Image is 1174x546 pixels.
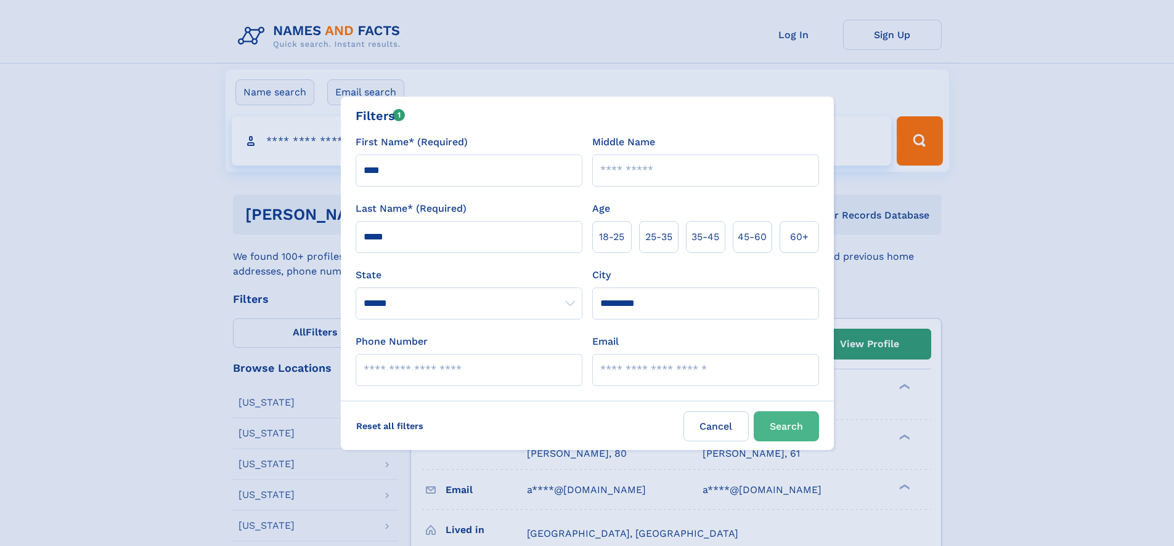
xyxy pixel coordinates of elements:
[790,230,809,244] span: 60+
[592,135,655,150] label: Middle Name
[691,230,719,244] span: 35‑45
[356,334,428,349] label: Phone Number
[599,230,624,244] span: 18‑25
[592,268,611,283] label: City
[356,201,467,216] label: Last Name* (Required)
[645,230,672,244] span: 25‑35
[754,411,819,441] button: Search
[356,106,406,125] div: Filters
[592,334,619,349] label: Email
[738,230,767,244] span: 45‑60
[356,135,468,150] label: First Name* (Required)
[356,268,582,283] label: State
[683,411,749,441] label: Cancel
[592,201,610,216] label: Age
[348,411,431,441] label: Reset all filters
